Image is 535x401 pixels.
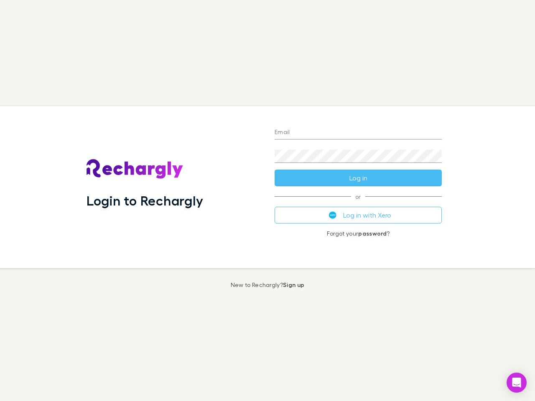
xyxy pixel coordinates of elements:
button: Log in with Xero [275,207,442,223]
p: New to Rechargly? [231,282,305,288]
a: Sign up [283,281,304,288]
img: Xero's logo [329,211,336,219]
a: password [358,230,387,237]
button: Log in [275,170,442,186]
p: Forgot your ? [275,230,442,237]
div: Open Intercom Messenger [507,373,527,393]
span: or [275,196,442,197]
h1: Login to Rechargly [87,193,203,208]
img: Rechargly's Logo [87,159,183,179]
